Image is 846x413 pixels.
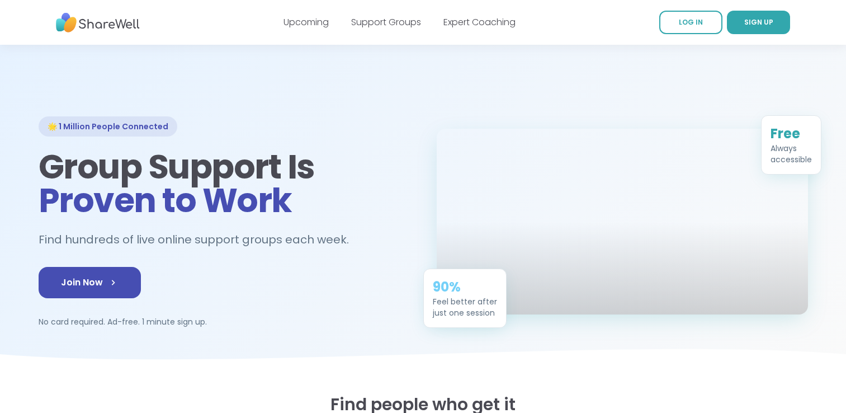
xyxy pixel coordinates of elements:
div: 90% [433,278,497,296]
a: Support Groups [351,16,421,29]
a: SIGN UP [727,11,790,34]
div: Feel better after just one session [433,296,497,318]
a: Expert Coaching [443,16,516,29]
span: SIGN UP [744,17,773,27]
span: LOG IN [679,17,703,27]
span: Join Now [61,276,119,289]
div: 🌟 1 Million People Connected [39,116,177,137]
p: No card required. Ad-free. 1 minute sign up. [39,316,410,327]
a: Upcoming [283,16,329,29]
div: Always accessible [771,143,812,165]
span: Proven to Work [39,177,292,224]
h1: Group Support Is [39,150,410,217]
div: Free [771,125,812,143]
a: LOG IN [659,11,722,34]
h2: Find hundreds of live online support groups each week. [39,231,361,249]
img: ShareWell Nav Logo [56,7,140,38]
a: Join Now [39,267,141,298]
